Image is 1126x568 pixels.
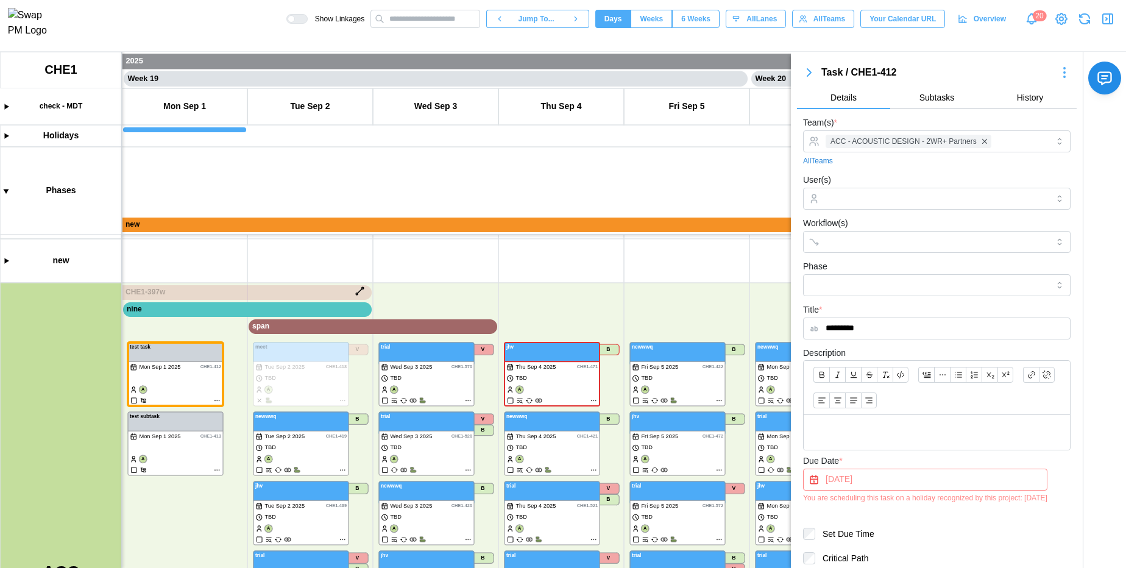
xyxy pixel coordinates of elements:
[861,392,877,408] button: Align text: right
[519,10,554,27] span: Jump To...
[950,367,966,383] button: Bullet list
[1076,10,1093,27] button: Refresh Grid
[803,304,822,317] label: Title
[1023,367,1039,383] button: Link
[829,367,845,383] button: Italic
[845,367,861,383] button: Underline
[974,10,1006,27] span: Overview
[815,528,874,540] label: Set Due Time
[966,367,982,383] button: Ordered list
[1032,10,1046,21] div: 20
[829,392,845,408] button: Align text: center
[1021,9,1042,29] a: Notifications
[803,494,1047,502] div: You are scheduling this task on a holiday recognized by this project: [DATE]
[1053,10,1070,27] a: View Project
[893,367,908,383] button: Code
[934,367,950,383] button: Horizontal line
[803,217,848,230] label: Workflow(s)
[861,367,877,383] button: Strikethrough
[830,136,977,147] span: ACC - ACOUSTIC DESIGN - 2WR+ Partners
[845,392,861,408] button: Align text: justify
[918,367,934,383] button: Blockquote
[746,10,777,27] span: All Lanes
[803,116,837,130] label: Team(s)
[1017,93,1044,102] span: History
[8,8,57,38] img: Swap PM Logo
[803,260,827,274] label: Phase
[869,10,936,27] span: Your Calendar URL
[877,367,893,383] button: Clear formatting
[982,367,997,383] button: Subscript
[813,392,829,408] button: Align text: left
[308,14,364,24] span: Show Linkages
[803,347,846,360] label: Description
[1039,367,1055,383] button: Remove link
[813,367,829,383] button: Bold
[604,10,622,27] span: Days
[681,10,710,27] span: 6 Weeks
[997,367,1013,383] button: Superscript
[813,10,845,27] span: All Teams
[821,65,1052,80] div: Task / CHE1-412
[803,155,833,167] a: All Teams
[640,10,663,27] span: Weeks
[803,174,831,187] label: User(s)
[919,93,955,102] span: Subtasks
[815,552,868,564] label: Critical Path
[803,455,843,468] label: Due Date
[830,93,857,102] span: Details
[803,469,1047,491] button: Sep 1, 2025
[1099,10,1116,27] button: Close Drawer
